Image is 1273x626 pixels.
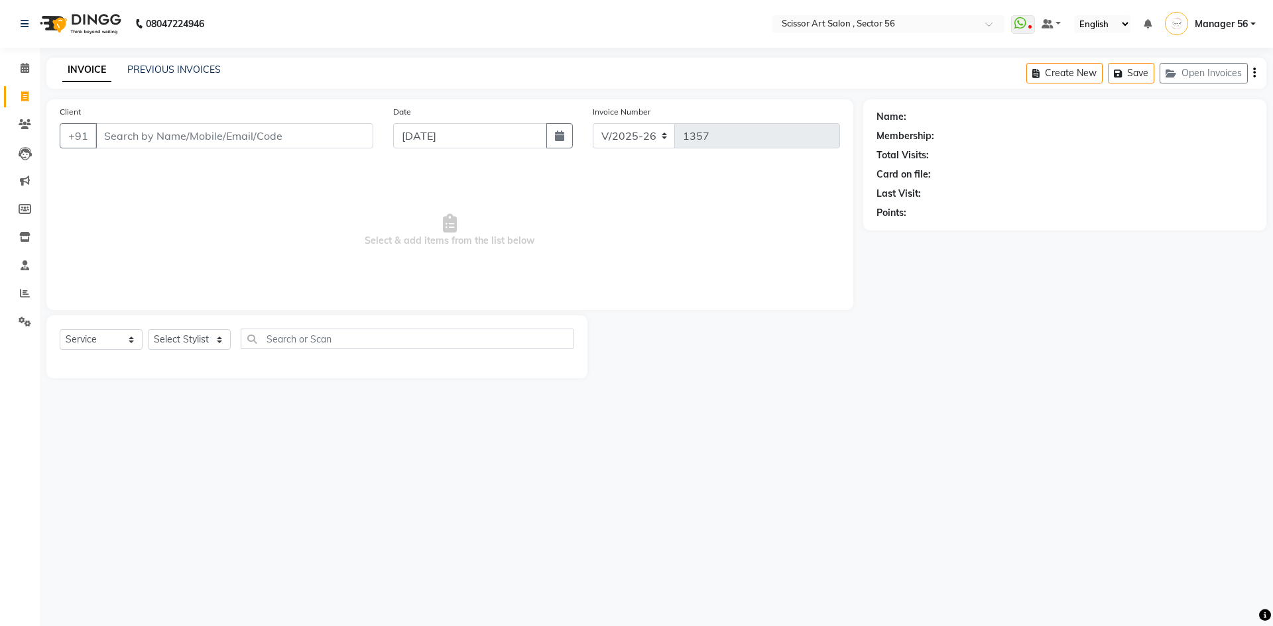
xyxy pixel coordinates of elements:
button: Create New [1026,63,1103,83]
b: 08047224946 [146,5,204,42]
div: Card on file: [877,168,931,182]
label: Client [60,106,81,118]
input: Search or Scan [241,329,574,349]
div: Total Visits: [877,148,929,162]
span: Select & add items from the list below [60,164,840,297]
div: Last Visit: [877,187,921,201]
div: Name: [877,110,906,124]
button: Open Invoices [1160,63,1248,83]
img: Manager 56 [1165,12,1188,35]
img: logo [34,5,125,42]
span: Manager 56 [1195,17,1248,31]
input: Search by Name/Mobile/Email/Code [95,123,373,148]
div: Membership: [877,129,934,143]
button: +91 [60,123,97,148]
button: Save [1108,63,1154,83]
label: Invoice Number [593,106,650,118]
div: Points: [877,206,906,220]
a: INVOICE [62,58,111,82]
label: Date [393,106,411,118]
a: PREVIOUS INVOICES [127,64,221,76]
